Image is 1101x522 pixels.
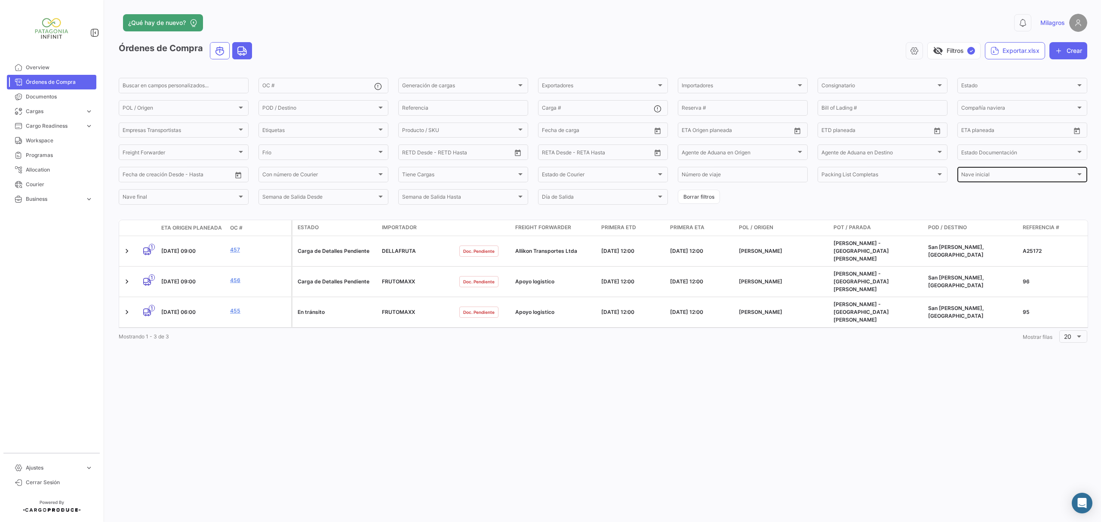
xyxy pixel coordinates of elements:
[144,173,197,179] input: Hasta
[123,308,131,316] a: Expand/Collapse Row
[378,220,456,236] datatable-header-cell: Importador
[542,173,656,179] span: Estado de Courier
[292,220,378,236] datatable-header-cell: Estado
[515,248,577,254] span: Allikon Transportes Ltda
[85,107,93,115] span: expand_more
[598,220,667,236] datatable-header-cell: Primera ETD
[7,177,96,192] a: Courier
[382,224,417,231] span: Importador
[26,107,82,115] span: Cargas
[833,240,921,263] div: [PERSON_NAME] - [GEOGRAPHIC_DATA][PERSON_NAME]
[601,224,636,231] span: Primera ETD
[961,173,1076,179] span: Nave inicial
[667,220,735,236] datatable-header-cell: Primera ETA
[735,220,830,236] datatable-header-cell: POL / Origen
[26,181,93,188] span: Courier
[515,309,554,315] span: Apoyo logistico
[1023,309,1030,315] span: 95
[515,278,554,285] span: Apoyo logistico
[961,150,1076,157] span: Estado Documentación
[933,46,943,56] span: visibility_off
[1023,334,1052,340] span: Mostrar filas
[7,89,96,104] a: Documentos
[1049,42,1087,59] button: Crear
[161,248,196,254] span: [DATE] 09:00
[85,464,93,472] span: expand_more
[821,173,936,179] span: Packing List Completas
[161,224,222,232] span: ETA Origen planeada
[651,124,664,137] button: Open calendar
[262,173,377,179] span: Con número de Courier
[26,122,82,130] span: Cargo Readiness
[512,220,598,236] datatable-header-cell: Freight Forwarder
[402,173,517,179] span: Tiene Cargas
[563,129,616,135] input: Hasta
[833,301,921,324] div: [PERSON_NAME] - [GEOGRAPHIC_DATA][PERSON_NAME]
[833,270,921,293] div: [PERSON_NAME] - [GEOGRAPHIC_DATA][PERSON_NAME]
[563,150,616,157] input: Hasta
[601,278,634,285] span: [DATE] 12:00
[601,309,634,315] span: [DATE] 12:00
[123,106,237,112] span: POL / Origen
[262,129,377,135] span: Etiquetas
[843,129,896,135] input: Hasta
[1070,124,1083,137] button: Open calendar
[739,247,827,255] div: [PERSON_NAME]
[85,195,93,203] span: expand_more
[85,122,93,130] span: expand_more
[456,220,512,236] datatable-header-cell: Estado Doc.
[7,75,96,89] a: Órdenes de Compra
[161,278,196,285] span: [DATE] 09:00
[123,173,138,179] input: Desde
[670,224,704,231] span: Primera ETA
[961,84,1076,90] span: Estado
[983,129,1036,135] input: Hasta
[262,106,377,112] span: POD / Destino
[542,150,557,157] input: Desde
[830,220,925,236] datatable-header-cell: POT / Parada
[1023,278,1030,285] span: 96
[262,150,377,157] span: Frio
[123,195,237,201] span: Nave final
[26,137,93,144] span: Workspace
[542,84,656,90] span: Exportadores
[26,479,93,486] span: Cerrar Sesión
[678,190,720,204] button: Borrar filtros
[227,221,291,235] datatable-header-cell: OC #
[682,84,796,90] span: Importadores
[7,133,96,148] a: Workspace
[232,169,245,181] button: Open calendar
[402,84,517,90] span: Generación de cargas
[402,195,517,201] span: Semana de Salida Hasta
[967,47,975,55] span: ✓
[542,129,557,135] input: Desde
[230,276,288,284] a: 456
[925,220,1019,236] datatable-header-cell: POD / Destino
[230,246,288,254] a: 457
[26,151,93,159] span: Programas
[149,305,155,311] span: 1
[26,78,93,86] span: Órdenes de Compra
[682,150,796,157] span: Agente de Aduana en Origen
[26,195,82,203] span: Business
[463,278,495,285] span: Doc. Pendiente
[210,43,229,59] button: Ocean
[7,148,96,163] a: Programas
[703,129,756,135] input: Hasta
[515,224,571,231] span: Freight Forwarder
[123,150,237,157] span: Freight Forwarder
[158,221,227,235] datatable-header-cell: ETA Origen planeada
[1072,493,1092,513] div: Abrir Intercom Messenger
[928,304,1016,320] div: San [PERSON_NAME], [GEOGRAPHIC_DATA]
[298,247,375,255] div: Carga de Detalles Pendiente
[739,224,773,231] span: POL / Origen
[382,248,416,254] span: DELLAFRUTA
[739,278,827,286] div: [PERSON_NAME]
[821,150,936,157] span: Agente de Aduana en Destino
[402,150,418,157] input: Desde
[128,18,186,27] span: ¿Qué hay de nuevo?
[1069,14,1087,32] img: placeholder-user.png
[136,224,158,231] datatable-header-cell: Modo de Transporte
[928,274,1016,289] div: San [PERSON_NAME], [GEOGRAPHIC_DATA]
[26,64,93,71] span: Overview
